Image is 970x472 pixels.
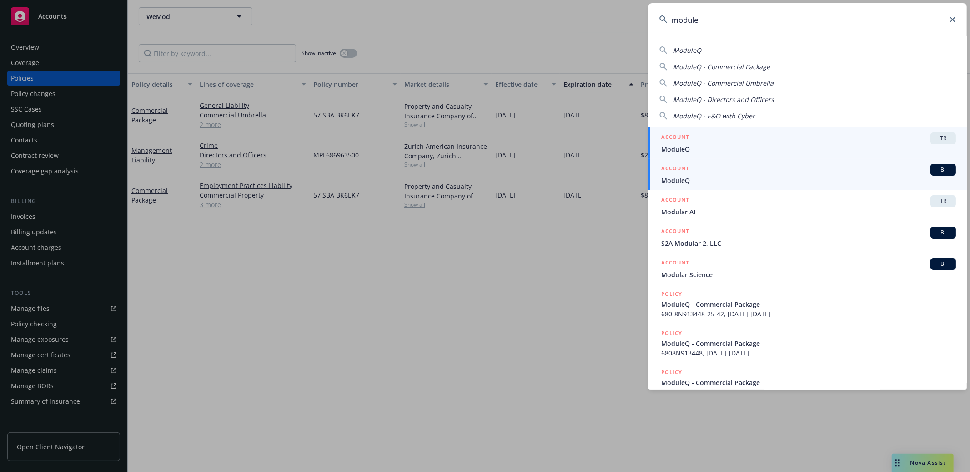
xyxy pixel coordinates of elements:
[661,227,689,238] h5: ACCOUNT
[661,144,956,154] span: ModuleQ
[673,112,755,120] span: ModuleQ - E&O with Cyber
[661,207,956,217] span: Modular AI
[648,284,967,324] a: POLICYModuleQ - Commercial Package680-8N913448-25-42, [DATE]-[DATE]
[661,378,956,387] span: ModuleQ - Commercial Package
[673,46,701,55] span: ModuleQ
[934,228,952,237] span: BI
[661,329,682,338] h5: POLICY
[673,62,770,71] span: ModuleQ - Commercial Package
[934,197,952,205] span: TR
[673,95,774,104] span: ModuleQ - Directors and Officers
[648,363,967,402] a: POLICYModuleQ - Commercial Package6808N913448, [DATE]-[DATE]
[661,309,956,319] span: 680-8N913448-25-42, [DATE]-[DATE]
[661,270,956,279] span: Modular Science
[661,368,682,377] h5: POLICY
[661,339,956,348] span: ModuleQ - Commercial Package
[661,289,682,299] h5: POLICY
[648,324,967,363] a: POLICYModuleQ - Commercial Package6808N913448, [DATE]-[DATE]
[661,239,956,248] span: S2A Modular 2, LLC
[661,348,956,358] span: 6808N913448, [DATE]-[DATE]
[661,387,956,397] span: 6808N913448, [DATE]-[DATE]
[934,134,952,142] span: TR
[661,258,689,269] h5: ACCOUNT
[648,3,967,36] input: Search...
[934,260,952,268] span: BI
[661,299,956,309] span: ModuleQ - Commercial Package
[648,127,967,159] a: ACCOUNTTRModuleQ
[673,79,774,87] span: ModuleQ - Commercial Umbrella
[661,164,689,175] h5: ACCOUNT
[661,176,956,185] span: ModuleQ
[661,132,689,143] h5: ACCOUNT
[648,190,967,222] a: ACCOUNTTRModular AI
[648,222,967,253] a: ACCOUNTBIS2A Modular 2, LLC
[648,159,967,190] a: ACCOUNTBIModuleQ
[661,195,689,206] h5: ACCOUNT
[934,166,952,174] span: BI
[648,253,967,284] a: ACCOUNTBIModular Science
